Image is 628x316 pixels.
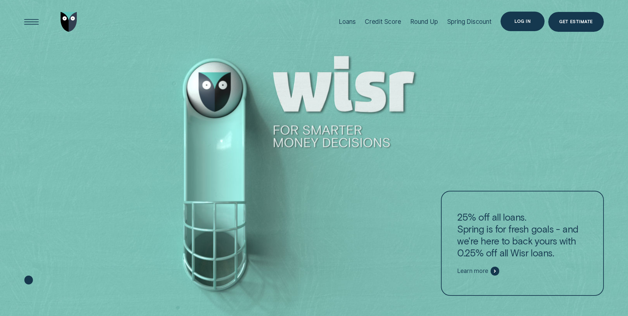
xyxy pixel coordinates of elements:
img: Wisr [61,12,77,32]
div: Spring Discount [447,18,492,26]
a: Get Estimate [548,12,604,32]
span: Learn more [457,267,488,275]
div: Log in [514,20,531,24]
p: 25% off all loans. Spring is for fresh goals - and we're here to back yours with 0.25% off all Wi... [457,211,587,259]
div: Round Up [410,18,438,26]
div: Loans [339,18,356,26]
button: Open Menu [22,12,41,32]
button: Log in [501,12,545,31]
a: 25% off all loans.Spring is for fresh goals - and we're here to back yours with 0.25% off all Wis... [441,191,604,295]
div: Credit Score [365,18,401,26]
